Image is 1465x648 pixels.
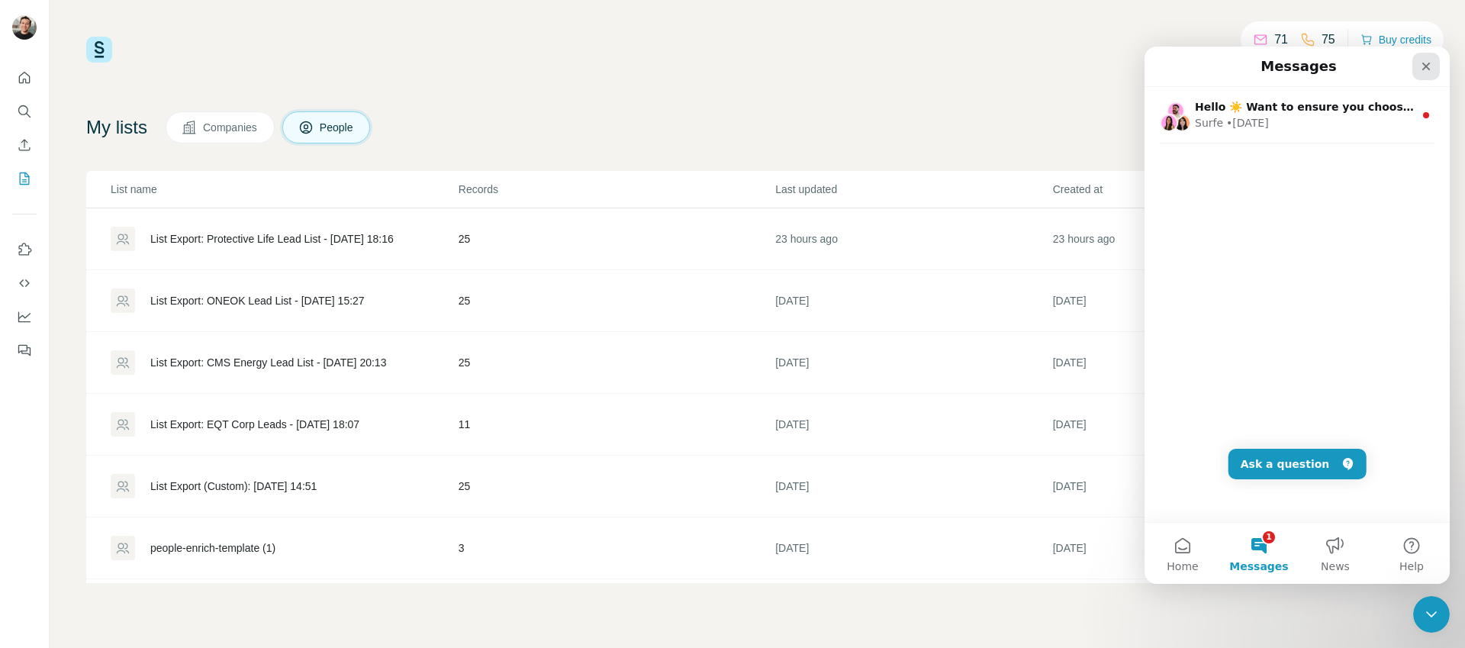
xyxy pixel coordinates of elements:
[1052,579,1329,641] td: [DATE]
[458,394,774,456] td: 11
[150,479,317,494] div: List Export (Custom): [DATE] 14:51
[12,269,37,297] button: Use Surfe API
[50,54,882,66] span: Hello ☀️ Want to ensure you choose the most suitable Surfe plan for you and your team? Check our ...
[1052,394,1329,456] td: [DATE]
[774,517,1051,579] td: [DATE]
[84,402,222,433] button: Ask a question
[1052,332,1329,394] td: [DATE]
[12,15,37,40] img: Avatar
[458,332,774,394] td: 25
[458,208,774,270] td: 25
[176,514,205,525] span: News
[150,231,394,247] div: List Export: Protective Life Lead List - [DATE] 18:16
[12,131,37,159] button: Enrich CSV
[85,514,143,525] span: Messages
[774,394,1051,456] td: [DATE]
[150,417,359,432] div: List Export: EQT Corp Leads - [DATE] 18:07
[203,120,259,135] span: Companies
[1052,517,1329,579] td: [DATE]
[1052,270,1329,332] td: [DATE]
[1360,29,1431,50] button: Buy credits
[1145,47,1450,584] iframe: Intercom live chat
[774,579,1051,641] td: [DATE]
[459,182,774,197] p: Records
[774,270,1051,332] td: [DATE]
[12,236,37,263] button: Use Surfe on LinkedIn
[1053,182,1328,197] p: Created at
[774,456,1051,517] td: [DATE]
[12,337,37,364] button: Feedback
[1274,31,1288,49] p: 71
[86,37,112,63] img: Surfe Logo
[150,355,386,370] div: List Export: CMS Energy Lead List - [DATE] 20:13
[86,115,147,140] h4: My lists
[12,64,37,92] button: Quick start
[1052,208,1329,270] td: 23 hours ago
[229,476,305,537] button: Help
[458,579,774,641] td: 3
[1052,456,1329,517] td: [DATE]
[12,98,37,125] button: Search
[153,476,229,537] button: News
[1413,596,1450,633] iframe: Intercom live chat
[320,120,355,135] span: People
[12,303,37,330] button: Dashboard
[76,476,153,537] button: Messages
[458,270,774,332] td: 25
[458,456,774,517] td: 25
[22,514,53,525] span: Home
[50,69,79,85] div: Surfe
[12,165,37,192] button: My lists
[774,208,1051,270] td: 23 hours ago
[150,293,365,308] div: List Export: ONEOK Lead List - [DATE] 15:27
[255,514,279,525] span: Help
[111,182,457,197] p: List name
[458,517,774,579] td: 3
[1322,31,1335,49] p: 75
[82,69,124,85] div: • [DATE]
[774,332,1051,394] td: [DATE]
[775,182,1051,197] p: Last updated
[150,540,275,556] div: people-enrich-template (1)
